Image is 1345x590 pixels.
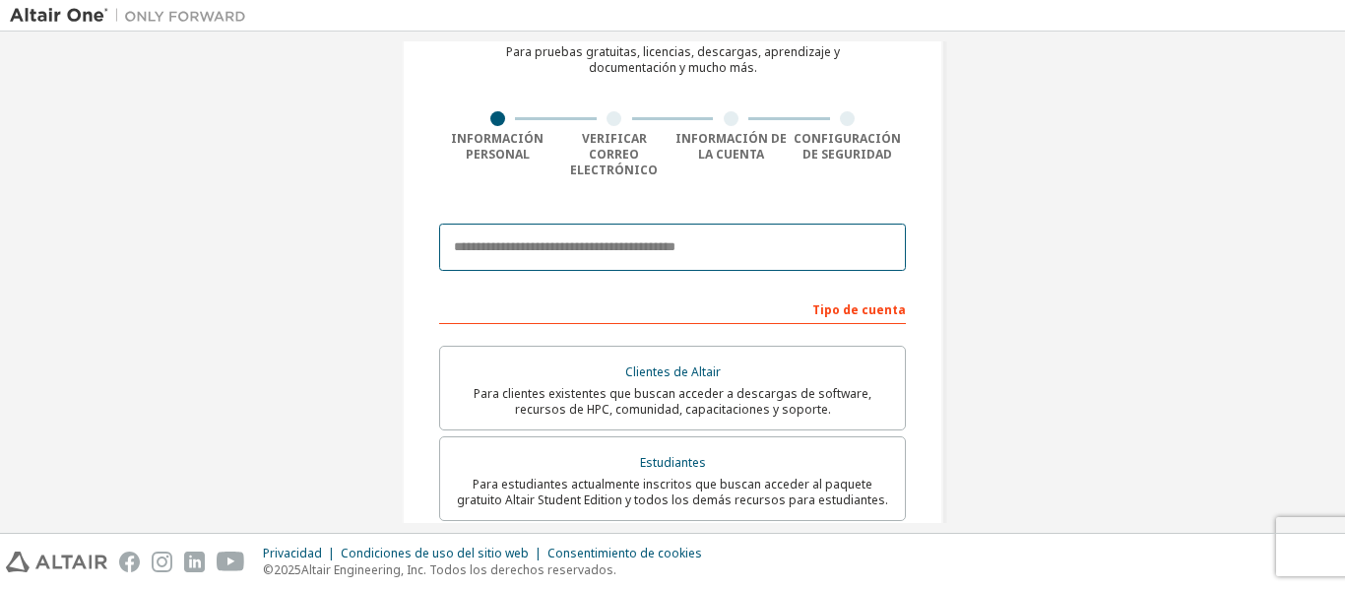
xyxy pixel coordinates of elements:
[263,545,322,561] font: Privacidad
[589,59,757,76] font: documentación y mucho más.
[570,130,658,178] font: Verificar correo electrónico
[217,552,245,572] img: youtube.svg
[474,385,871,418] font: Para clientes existentes que buscan acceder a descargas de software, recursos de HPC, comunidad, ...
[263,561,274,578] font: ©
[457,476,888,508] font: Para estudiantes actualmente inscritos que buscan acceder al paquete gratuito Altair Student Edit...
[675,130,787,163] font: Información de la cuenta
[451,130,544,163] font: Información personal
[10,6,256,26] img: Altair Uno
[119,552,140,572] img: facebook.svg
[341,545,529,561] font: Condiciones de uso del sitio web
[6,552,107,572] img: altair_logo.svg
[301,561,616,578] font: Altair Engineering, Inc. Todos los derechos reservados.
[640,454,706,471] font: Estudiantes
[812,301,906,318] font: Tipo de cuenta
[625,363,721,380] font: Clientes de Altair
[184,552,205,572] img: linkedin.svg
[547,545,702,561] font: Consentimiento de cookies
[794,130,901,163] font: Configuración de seguridad
[274,561,301,578] font: 2025
[152,552,172,572] img: instagram.svg
[506,43,840,60] font: Para pruebas gratuitas, licencias, descargas, aprendizaje y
